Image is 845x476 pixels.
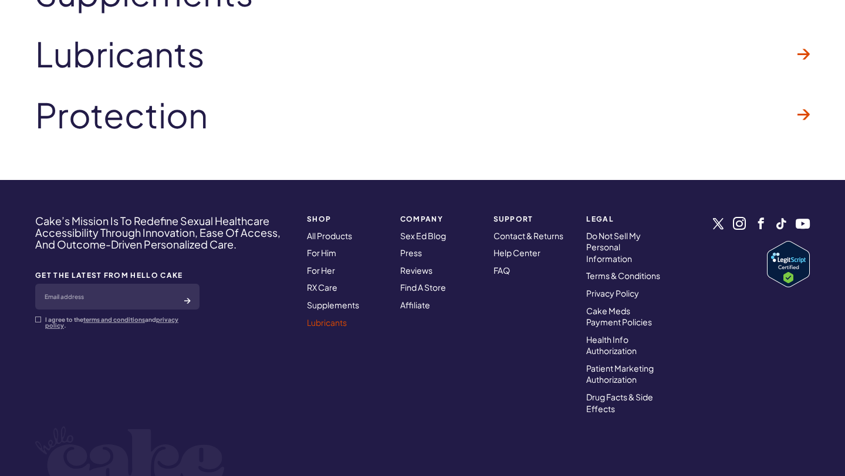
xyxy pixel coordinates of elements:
[45,317,200,328] p: I agree to the and .
[307,265,335,276] a: For Her
[494,247,540,258] a: Help Center
[767,241,810,287] a: Verify LegitScript Approval for www.hellocake.com
[307,282,337,293] a: RX Care
[400,300,430,310] a: Affiliate
[400,215,479,223] strong: COMPANY
[586,305,652,328] a: Cake Meds Payment Policies
[307,247,336,258] a: For Him
[307,317,347,328] a: Lubricants
[35,84,810,145] a: Protection
[586,215,665,223] strong: Legal
[586,270,660,281] a: Terms & Conditions
[494,265,510,276] a: FAQ
[307,230,352,241] a: All Products
[307,215,386,223] strong: SHOP
[45,316,178,329] a: privacy policy
[35,23,810,84] a: Lubricants
[586,363,654,385] a: Patient Marketing Authorization
[35,271,200,279] strong: GET THE LATEST FROM HELLO CAKE
[400,265,432,276] a: Reviews
[586,230,641,264] a: Do Not Sell My Personal Information
[494,215,573,223] strong: Support
[35,96,208,134] span: Protection
[586,392,653,414] a: Drug Facts & Side Effects
[494,230,563,241] a: Contact & Returns
[586,334,637,356] a: Health Info Authorization
[400,247,422,258] a: Press
[767,241,810,287] img: Verify Approval for www.hellocake.com
[83,316,145,323] a: terms and conditions
[400,230,446,241] a: Sex Ed Blog
[400,282,446,293] a: Find A Store
[586,288,639,298] a: Privacy Policy
[35,35,205,73] span: Lubricants
[35,215,292,250] h4: Cake’s Mission Is To Redefine Sexual Healthcare Accessibility Through Innovation, Ease Of Access,...
[307,300,359,310] a: Supplements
